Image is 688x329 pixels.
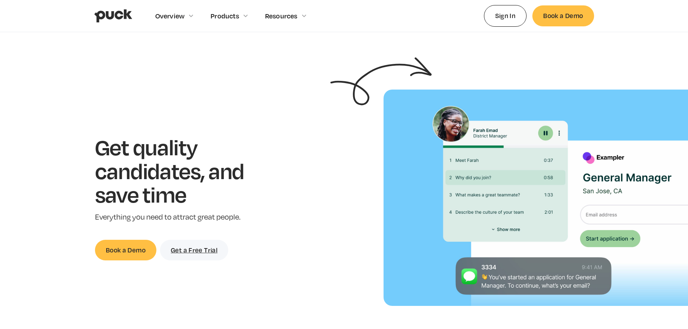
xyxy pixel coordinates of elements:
[95,240,156,260] a: Book a Demo
[265,12,298,20] div: Resources
[95,135,267,206] h1: Get quality candidates, and save time
[211,12,239,20] div: Products
[484,5,527,26] a: Sign In
[155,12,185,20] div: Overview
[160,240,228,260] a: Get a Free Trial
[532,5,594,26] a: Book a Demo
[95,212,267,222] p: Everything you need to attract great people.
